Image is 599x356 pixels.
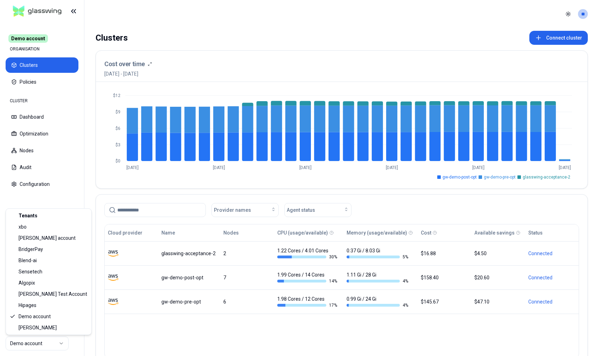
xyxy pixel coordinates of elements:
[19,302,36,309] span: Hipages
[19,246,43,253] span: BridgerPay
[7,210,90,221] div: Tenants
[19,279,35,286] span: Algopix
[19,268,42,275] span: Sensetech
[19,235,76,242] span: [PERSON_NAME] account
[19,313,51,320] span: Demo account
[19,324,57,331] span: [PERSON_NAME]
[19,291,87,298] span: [PERSON_NAME] Test Account
[19,257,37,264] span: Blend-ai
[19,223,27,230] span: xbo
